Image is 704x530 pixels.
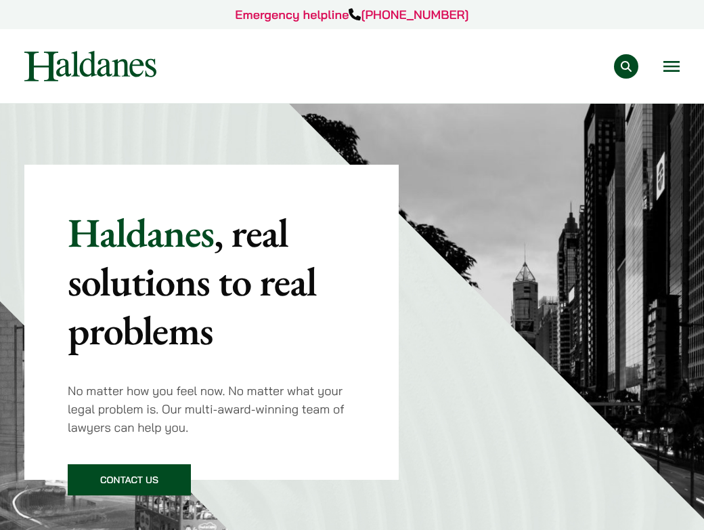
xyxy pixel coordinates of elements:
[68,464,191,495] a: Contact Us
[235,7,468,22] a: Emergency helpline[PHONE_NUMBER]
[24,51,156,81] img: Logo of Haldanes
[614,54,638,79] button: Search
[68,382,355,436] p: No matter how you feel now. No matter what your legal problem is. Our multi-award-winning team of...
[68,206,316,356] mark: , real solutions to real problems
[663,61,680,72] button: Open menu
[68,208,355,354] p: Haldanes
